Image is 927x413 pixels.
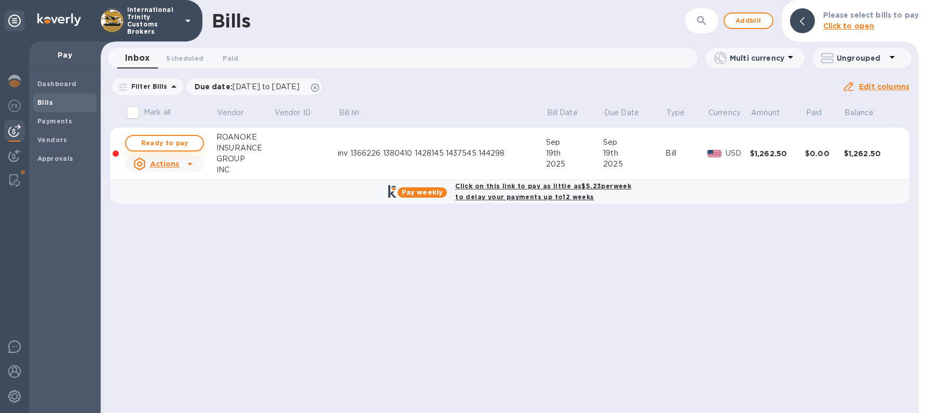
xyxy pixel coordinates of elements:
[216,132,274,143] div: ROANOKE
[805,148,844,159] div: $0.00
[217,107,244,118] p: Vendor
[750,148,805,159] div: $1,262.50
[216,143,274,154] div: INSURANCE
[751,107,780,118] p: Amount
[233,82,299,91] span: [DATE] to [DATE]
[166,53,203,64] span: Scheduled
[216,164,274,175] div: INC
[751,107,794,118] span: Amount
[8,100,21,112] img: Foreign exchange
[823,11,919,19] b: Please select bills to pay
[603,148,665,159] div: 19th
[603,137,665,148] div: Sep
[186,78,322,95] div: Due date:[DATE] to [DATE]
[806,107,822,118] p: Paid
[37,155,74,162] b: Approvals
[212,10,250,32] h1: Bills
[134,137,195,149] span: Ready to pay
[546,137,603,148] div: Sep
[859,82,909,91] u: Edit columns
[37,99,53,106] b: Bills
[455,182,631,201] b: Click on this link to pay as little as $5.23 per week to delay your payments up to 12 weeks
[127,6,179,35] p: International Trinity Customs Brokers
[708,107,741,118] p: Currency
[603,159,665,170] div: 2025
[730,53,784,63] p: Multi currency
[339,107,374,118] span: Bill №
[125,135,204,152] button: Ready to pay
[275,107,311,118] p: Vendor ID
[402,188,443,196] b: Pay weekly
[275,107,324,118] span: Vendor ID
[144,107,171,118] p: Mark all
[150,160,180,168] u: Actions
[604,107,639,118] p: Due Date
[733,15,764,27] span: Add bill
[665,148,707,159] div: Bill
[216,154,274,164] div: GROUP
[837,53,886,63] p: Ungrouped
[125,51,149,65] span: Inbox
[666,107,699,118] span: Type
[844,107,887,118] span: Balance
[37,117,72,125] b: Payments
[37,50,92,60] p: Pay
[4,10,25,31] div: Unpin categories
[37,80,77,88] b: Dashboard
[37,136,67,144] b: Vendors
[547,107,578,118] p: Bill Date
[707,150,721,157] img: USD
[823,22,875,30] b: Click to open
[547,107,591,118] span: Bill Date
[37,13,81,26] img: Logo
[844,148,899,159] div: $1,262.50
[604,107,652,118] span: Due Date
[726,148,750,159] p: USD
[724,12,773,29] button: Addbill
[127,82,168,91] p: Filter Bills
[546,159,603,170] div: 2025
[806,107,836,118] span: Paid
[339,107,360,118] p: Bill №
[546,148,603,159] div: 19th
[217,107,257,118] span: Vendor
[338,148,546,159] div: inv 1366226 1380410 1428145 1437545 144298
[195,81,305,92] p: Due date :
[223,53,238,64] span: Paid
[666,107,685,118] p: Type
[844,107,874,118] p: Balance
